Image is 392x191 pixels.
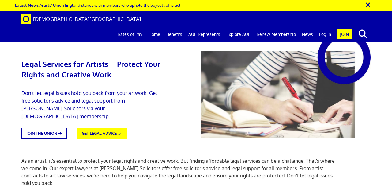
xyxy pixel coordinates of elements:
[33,16,141,22] span: [DEMOGRAPHIC_DATA][GEOGRAPHIC_DATA]
[15,2,185,8] a: Latest News:Artists’ Union England stands with members who uphold the boycott of Israel →
[115,27,145,42] a: Rates of Pay
[254,27,299,42] a: Renew Membership
[21,128,67,139] a: JOIN THE UNION
[21,49,162,80] h1: Legal Services for Artists – Protect Your Rights and Creative Work
[21,157,341,187] p: As an artist, it's essential to protect your legal rights and creative work. But finding affordab...
[185,27,223,42] a: AUE Represents
[21,89,162,120] p: Don't let legal issues hold you back from your artwork. Get free solicitor's advice and legal sup...
[17,11,146,27] a: Brand [DEMOGRAPHIC_DATA][GEOGRAPHIC_DATA]
[145,27,163,42] a: Home
[316,27,334,42] a: Log in
[15,2,40,8] strong: Latest News:
[299,27,316,42] a: News
[353,28,372,41] button: search
[163,27,185,42] a: Benefits
[223,27,254,42] a: Explore AUE
[77,128,126,139] a: GET LEGAL ADVICE
[337,29,352,39] a: Join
